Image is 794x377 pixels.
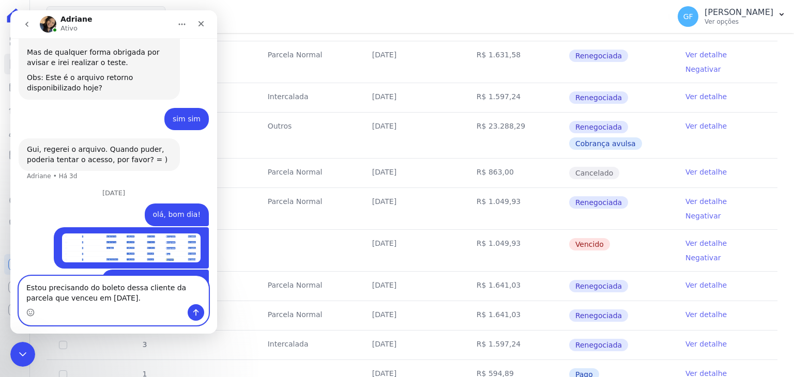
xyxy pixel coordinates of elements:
td: [DATE] [360,41,464,83]
td: [DATE] [360,272,464,301]
div: Fechar [181,4,200,23]
a: Negativar [685,212,721,220]
td: [DATE] [360,113,464,158]
td: [DATE] [360,188,464,229]
td: [DATE] [360,331,464,359]
button: Enviar uma mensagem [177,294,194,310]
textarea: Envie uma mensagem... [9,266,198,294]
a: Ver detalhe [685,238,727,248]
div: Guilherme diz… [8,98,198,129]
td: R$ 1.049,93 [464,230,569,271]
a: Ver detalhe [685,339,727,349]
span: Renegociada [569,50,628,62]
a: Ver detalhe [685,167,727,177]
td: Outros [255,113,360,158]
td: [DATE] [360,159,464,187]
td: R$ 1.641,03 [464,272,569,301]
td: Parcela Normal [255,188,360,229]
button: Selecionador de Emoji [16,298,24,306]
td: Parcela Normal [255,159,360,187]
div: Adriane • Há 3d [17,163,67,169]
span: Renegociada [569,91,628,104]
span: Renegociada [569,196,628,209]
span: Renegociada [569,280,628,292]
span: Renegociada [569,121,628,133]
p: Ver opções [705,18,773,26]
div: Guilherme diz… [8,193,198,217]
div: Gui, regerei o arquivo. Quando puder, poderia tentar o acesso, por favor? = ) [17,134,161,154]
td: [DATE] [360,301,464,330]
span: Cancelado [569,167,619,179]
iframe: Intercom live chat [10,342,35,367]
p: [PERSON_NAME] [705,7,773,18]
td: Parcela Normal [255,301,360,330]
a: Ver detalhe [685,280,727,290]
td: R$ 1.631,58 [464,41,569,83]
td: R$ 23.288,29 [464,113,569,158]
td: Intercalada [255,331,360,359]
button: GF [PERSON_NAME] Ver opções [669,2,794,31]
div: olá, bom dia! [134,193,198,216]
div: sim sim [154,98,198,120]
td: R$ 1.597,24 [464,331,569,359]
td: Parcela Normal [255,41,360,83]
span: Renegociada [569,339,628,351]
div: Gui, regerei o arquivo. Quando puder, poderia tentar o acesso, por favor? = )Adriane • Há 3d [8,128,170,161]
div: Guilherme diz… [8,259,198,283]
button: Início [162,4,181,24]
td: R$ 1.049,93 [464,188,569,229]
a: Negativar [685,65,721,73]
div: Obs: Este é o arquivo retorno disponibilizado hoje? [17,62,161,83]
div: Adriane diz… [8,128,198,179]
a: Ver detalhe [685,121,727,131]
p: Ativo [50,13,67,23]
div: sim sim [162,104,190,114]
td: R$ 1.597,24 [464,83,569,112]
a: Ver detalhe [685,50,727,60]
td: R$ 863,00 [464,159,569,187]
a: Ver detalhe [685,196,727,207]
td: Parcela Normal [255,272,360,301]
div: Guilherme diz… [8,217,198,259]
div: [DATE] [8,179,198,193]
td: [DATE] [360,230,464,271]
td: Intercalada [255,83,360,112]
span: Renegociada [569,309,628,322]
td: R$ 1.641,03 [464,301,569,330]
a: Ver detalhe [685,91,727,102]
span: Vencido [569,238,610,250]
span: Cobrança avulsa [569,137,642,150]
span: 3 [142,340,147,349]
td: [DATE] [360,83,464,112]
span: GF [683,13,693,20]
button: [GEOGRAPHIC_DATA] [47,6,165,26]
a: Negativar [685,254,721,262]
iframe: Intercom live chat [10,10,217,334]
input: default [59,341,67,349]
a: Ver detalhe [685,309,727,320]
div: olá, bom dia! [143,199,190,210]
div: Cliente: [PERSON_NAME] [91,259,198,282]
